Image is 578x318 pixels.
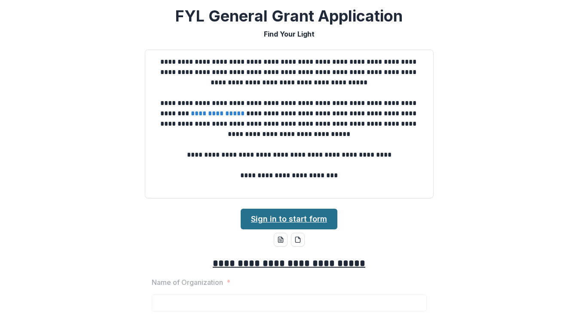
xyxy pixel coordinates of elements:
[291,233,305,247] button: pdf-download
[175,7,403,25] h2: FYL General Grant Application
[274,233,287,247] button: word-download
[152,277,223,287] p: Name of Organization
[264,29,315,39] p: Find Your Light
[241,209,337,229] a: Sign in to start form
